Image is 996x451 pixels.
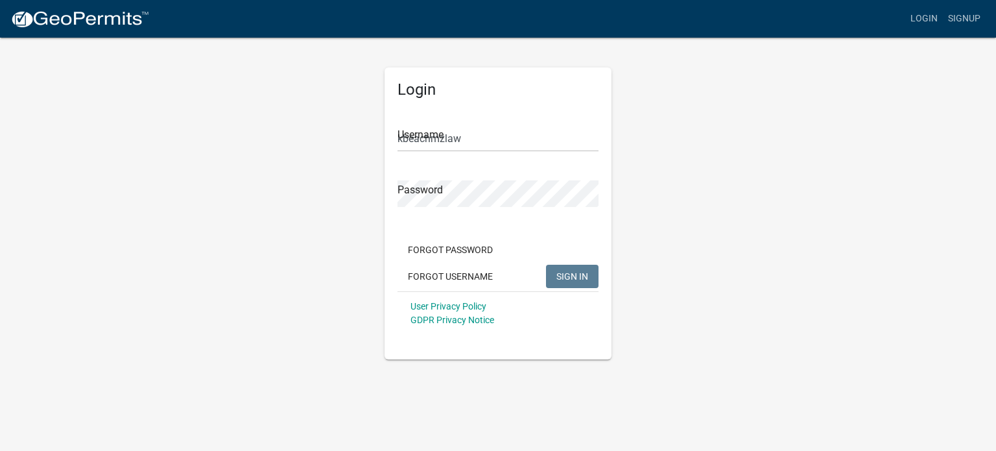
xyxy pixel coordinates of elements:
a: GDPR Privacy Notice [410,315,494,325]
button: Forgot Password [397,238,503,262]
a: User Privacy Policy [410,301,486,311]
a: Signup [943,6,986,31]
button: SIGN IN [546,265,599,288]
span: SIGN IN [556,271,588,281]
h5: Login [397,80,599,99]
a: Login [905,6,943,31]
button: Forgot Username [397,265,503,288]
